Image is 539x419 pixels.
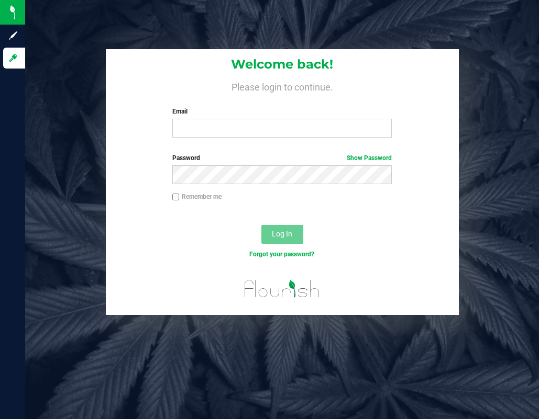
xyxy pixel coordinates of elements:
[172,107,392,116] label: Email
[347,154,392,162] a: Show Password
[172,192,222,201] label: Remember me
[8,30,18,41] inline-svg: Sign up
[106,58,459,71] h1: Welcome back!
[272,230,292,238] span: Log In
[238,270,326,308] img: flourish_logo.svg
[249,251,314,258] a: Forgot your password?
[8,53,18,63] inline-svg: Log in
[106,80,459,92] h4: Please login to continue.
[172,154,200,162] span: Password
[172,194,180,201] input: Remember me
[261,225,303,244] button: Log In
